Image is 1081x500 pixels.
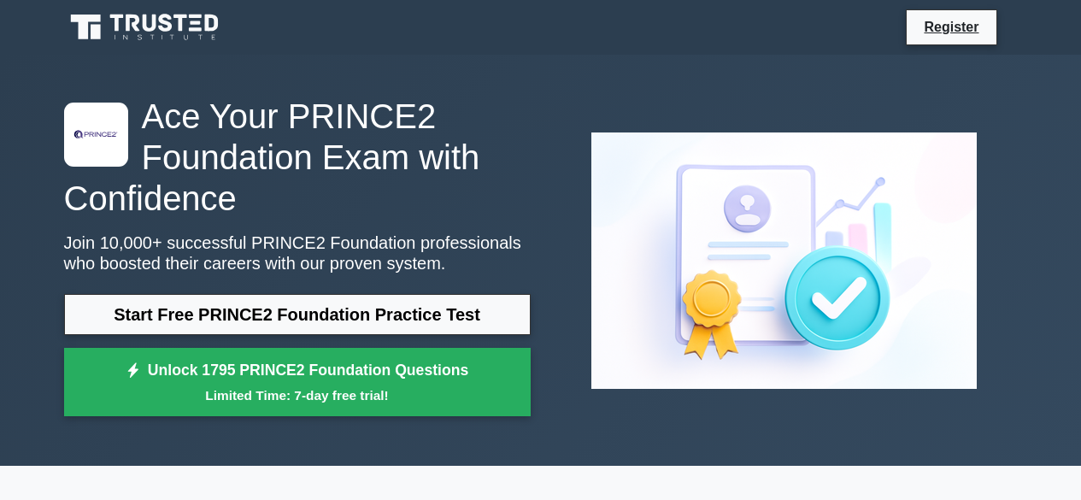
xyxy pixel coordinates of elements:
img: PRINCE2 Foundation Preview [578,119,990,403]
h1: Ace Your PRINCE2 Foundation Exam with Confidence [64,96,531,219]
small: Limited Time: 7-day free trial! [85,385,509,405]
a: Unlock 1795 PRINCE2 Foundation QuestionsLimited Time: 7-day free trial! [64,348,531,416]
a: Register [914,16,989,38]
p: Join 10,000+ successful PRINCE2 Foundation professionals who boosted their careers with our prove... [64,232,531,274]
a: Start Free PRINCE2 Foundation Practice Test [64,294,531,335]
